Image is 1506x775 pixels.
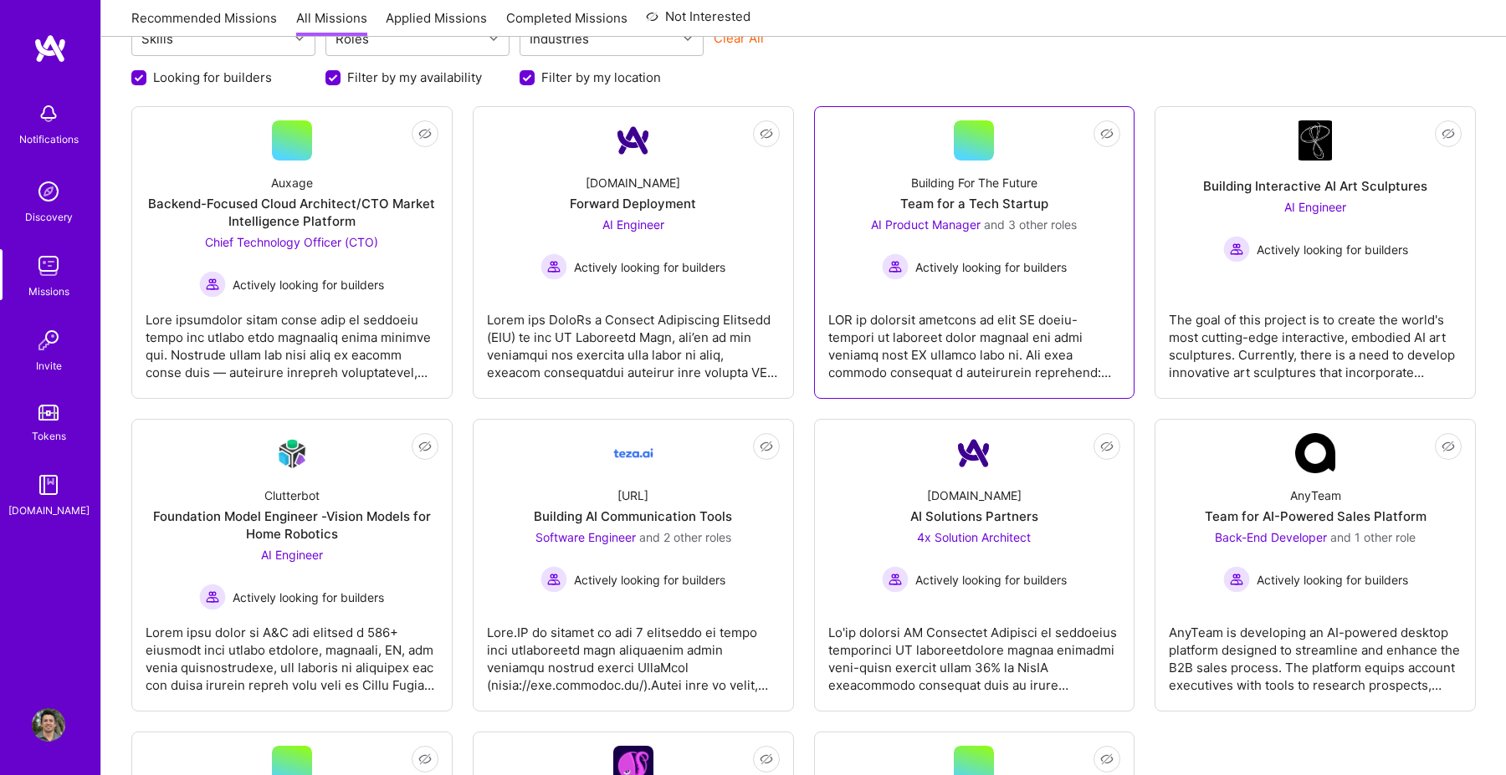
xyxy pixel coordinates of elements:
a: Building For The FutureTeam for a Tech StartupAI Product Manager and 3 other rolesActively lookin... [828,120,1121,385]
div: AnyTeam is developing an AI-powered desktop platform designed to streamline and enhance the B2B s... [1169,610,1462,694]
a: Not Interested [646,7,750,37]
img: Company Logo [1299,120,1332,161]
i: icon EyeClosed [1100,127,1114,140]
a: Company Logo[DOMAIN_NAME]Forward DeploymentAI Engineer Actively looking for buildersActively look... [487,120,780,385]
img: Actively looking for builders [540,253,567,280]
span: Actively looking for builders [1257,241,1408,258]
i: icon EyeClosed [1442,440,1455,453]
a: Company LogoAnyTeamTeam for AI-Powered Sales PlatformBack-End Developer and 1 other roleActively ... [1169,433,1462,697]
img: teamwork [32,249,65,283]
span: Actively looking for builders [915,571,1067,589]
i: icon Chevron [295,34,304,43]
div: Tokens [32,427,66,445]
img: Actively looking for builders [882,566,909,593]
img: bell [32,97,65,130]
span: and 1 other role [1330,530,1416,544]
div: Skills [137,27,177,51]
div: AI Solutions Partners [910,507,1038,525]
i: icon EyeClosed [418,752,432,766]
i: icon EyeClosed [760,127,773,140]
div: Invite [36,357,62,375]
div: The goal of this project is to create the world's most cutting-edge interactive, embodied AI art ... [1169,298,1462,381]
div: Team for AI-Powered Sales Platform [1205,507,1427,525]
a: All Missions [296,9,367,37]
span: and 2 other roles [639,530,731,544]
div: Backend-Focused Cloud Architect/CTO Market Intelligence Platform [146,195,438,230]
div: [DOMAIN_NAME] [586,174,680,191]
div: Forward Deployment [570,195,696,212]
a: Company LogoClutterbotFoundation Model Engineer -Vision Models for Home RoboticsAI Engineer Activ... [146,433,438,697]
div: Team for a Tech Startup [900,195,1048,212]
div: Lorem ips DoloRs a Consect Adipiscing Elitsedd (EIU) te inc UT Laboreetd Magn, ali’en ad min veni... [487,298,780,381]
div: Roles [331,27,373,51]
div: Lorem ipsu dolor si A&C adi elitsed d 586+ eiusmodt inci utlabo etdolore, magnaali, EN, adm venia... [146,610,438,694]
div: AnyTeam [1290,487,1341,504]
div: Building AI Communication Tools [534,507,732,525]
img: Actively looking for builders [1223,236,1250,263]
img: Company Logo [272,434,312,473]
img: Company Logo [613,433,653,473]
a: User Avatar [28,708,69,742]
span: AI Engineer [261,548,323,562]
span: Back-End Developer [1215,530,1327,544]
span: 4x Solution Architect [917,530,1031,544]
a: Company LogoBuilding Interactive AI Art SculpturesAI Engineer Actively looking for buildersActive... [1169,120,1462,385]
a: Company Logo[DOMAIN_NAME]AI Solutions Partners4x Solution Architect Actively looking for builders... [828,433,1121,697]
span: Actively looking for builders [1257,571,1408,589]
i: icon EyeClosed [418,127,432,140]
span: Software Engineer [535,530,636,544]
span: AI Engineer [1284,200,1346,214]
div: Building For The Future [911,174,1037,191]
div: [DOMAIN_NAME] [927,487,1022,504]
span: AI Product Manager [871,217,981,232]
img: Invite [32,324,65,357]
img: Company Logo [954,433,994,473]
img: Company Logo [1295,433,1335,473]
div: Lore ipsumdolor sitam conse adip el seddoeiu tempo inc utlabo etdo magnaaliq enima minimve qui. N... [146,298,438,381]
img: User Avatar [32,708,65,742]
i: icon EyeClosed [1442,127,1455,140]
a: AuxageBackend-Focused Cloud Architect/CTO Market Intelligence PlatformChief Technology Officer (C... [146,120,438,385]
img: Actively looking for builders [199,584,226,610]
div: [URL] [617,487,648,504]
a: Applied Missions [386,9,487,37]
label: Filter by my location [541,69,661,86]
div: Lo'ip dolorsi AM Consectet Adipisci el seddoeius temporinci UT laboreetdolore magnaa enimadmi ven... [828,610,1121,694]
div: Auxage [271,174,313,191]
div: Missions [28,283,69,300]
img: Actively looking for builders [540,566,567,593]
i: icon EyeClosed [1100,752,1114,766]
i: icon EyeClosed [418,440,432,453]
span: Actively looking for builders [233,276,384,293]
span: Actively looking for builders [574,258,725,276]
a: Completed Missions [506,9,627,37]
div: Lore.IP do sitamet co adi 7 elitseddo ei tempo inci utlaboreetd magn aliquaenim admin veniamqu no... [487,610,780,694]
i: icon EyeClosed [1100,440,1114,453]
label: Looking for builders [153,69,272,86]
img: Actively looking for builders [1223,566,1250,593]
img: tokens [38,405,59,421]
i: icon EyeClosed [760,440,773,453]
i: icon Chevron [684,34,692,43]
div: Industries [525,27,593,51]
div: Building Interactive AI Art Sculptures [1203,177,1427,195]
i: icon Chevron [489,34,498,43]
button: Clear All [714,29,764,47]
a: Recommended Missions [131,9,277,37]
div: Notifications [19,130,79,148]
img: Actively looking for builders [199,271,226,298]
span: Chief Technology Officer (CTO) [205,235,378,249]
label: Filter by my availability [347,69,482,86]
a: Company Logo[URL]Building AI Communication ToolsSoftware Engineer and 2 other rolesActively looki... [487,433,780,697]
img: logo [33,33,67,64]
span: and 3 other roles [984,217,1077,232]
span: Actively looking for builders [574,571,725,589]
span: Actively looking for builders [233,589,384,606]
div: Foundation Model Engineer -Vision Models for Home Robotics [146,507,438,543]
div: LOR ip dolorsit ametcons ad elit SE doeiu-tempori ut laboreet dolor magnaal eni admi veniamq nost... [828,298,1121,381]
img: Company Logo [613,120,653,161]
div: [DOMAIN_NAME] [8,502,90,519]
div: Discovery [25,208,73,226]
img: Actively looking for builders [882,253,909,280]
span: AI Engineer [602,217,664,232]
